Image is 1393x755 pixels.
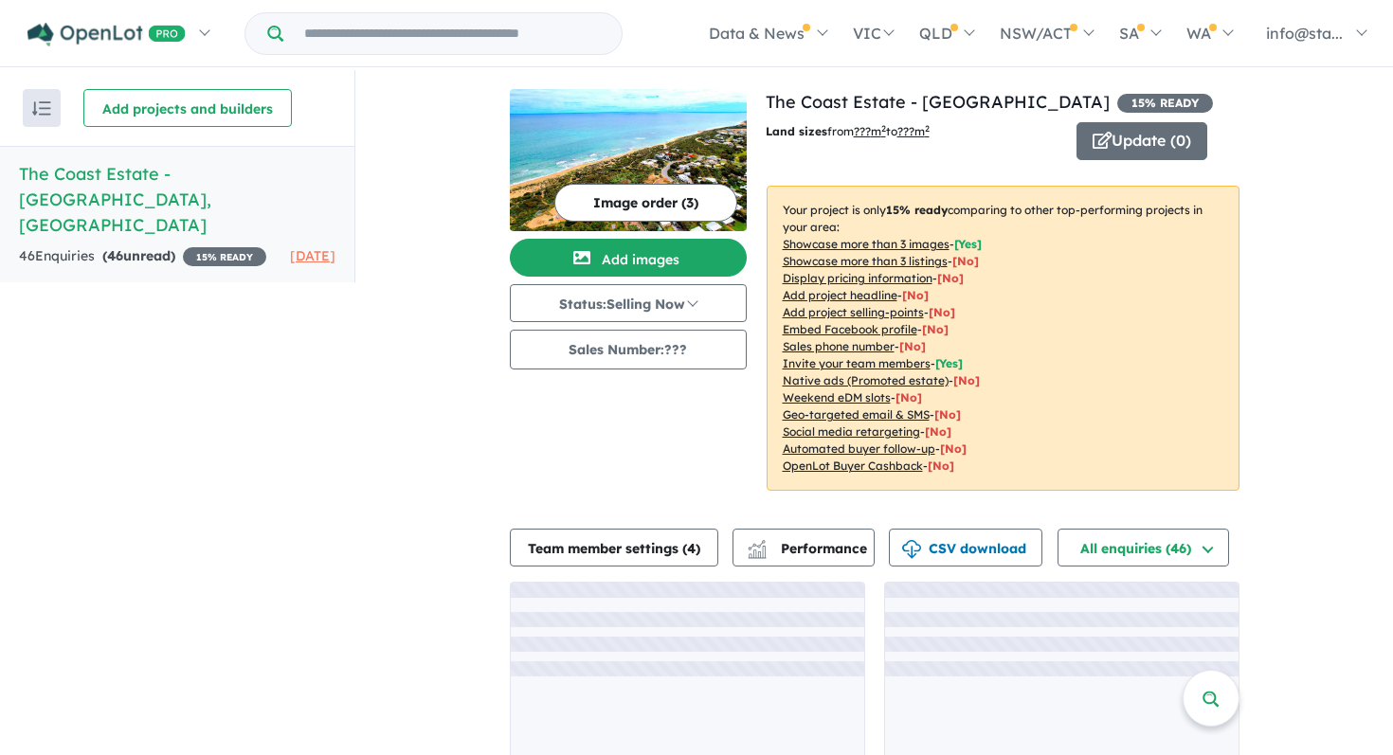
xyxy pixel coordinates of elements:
[783,288,897,302] u: Add project headline
[766,91,1110,113] a: The Coast Estate - [GEOGRAPHIC_DATA]
[783,424,920,439] u: Social media retargeting
[32,101,51,116] img: sort.svg
[928,458,954,473] span: [No]
[886,203,948,217] b: 15 % ready
[510,330,747,369] button: Sales Number:???
[854,124,886,138] u: ??? m
[510,529,718,566] button: Team member settings (4)
[687,540,696,557] span: 4
[783,305,924,319] u: Add project selling-points
[183,247,266,266] span: 15 % READY
[19,161,335,238] h5: The Coast Estate - [GEOGRAPHIC_DATA] , [GEOGRAPHIC_DATA]
[510,239,747,277] button: Add images
[510,89,747,231] img: The Coast Estate - Dawesville
[929,305,955,319] span: [ No ]
[902,288,929,302] span: [ No ]
[107,247,123,264] span: 46
[1058,529,1229,566] button: All enquiries (46)
[102,247,175,264] strong: ( unread)
[953,373,980,387] span: [No]
[783,322,917,336] u: Embed Facebook profile
[881,123,886,134] sup: 2
[733,529,875,566] button: Performance
[783,271,932,285] u: Display pricing information
[510,284,747,322] button: Status:Selling Now
[19,245,266,268] div: 46 Enquir ies
[748,540,765,550] img: line-chart.svg
[287,13,618,54] input: Try estate name, suburb, builder or developer
[1076,122,1207,160] button: Update (0)
[952,254,979,268] span: [ No ]
[748,546,767,558] img: bar-chart.svg
[925,424,951,439] span: [No]
[783,458,923,473] u: OpenLot Buyer Cashback
[935,356,963,370] span: [ Yes ]
[1266,24,1343,43] span: info@sta...
[783,237,950,251] u: Showcase more than 3 images
[27,23,186,46] img: Openlot PRO Logo White
[902,540,921,559] img: download icon
[954,237,982,251] span: [ Yes ]
[889,529,1042,566] button: CSV download
[897,124,930,138] u: ???m
[899,339,926,353] span: [ No ]
[766,124,827,138] b: Land sizes
[290,247,335,264] span: [DATE]
[934,407,961,422] span: [No]
[767,186,1239,491] p: Your project is only comparing to other top-performing projects in your area: - - - - - - - - - -...
[83,89,292,127] button: Add projects and builders
[925,123,930,134] sup: 2
[783,373,949,387] u: Native ads (Promoted estate)
[1117,94,1213,113] span: 15 % READY
[751,540,867,557] span: Performance
[783,356,931,370] u: Invite your team members
[886,124,930,138] span: to
[783,407,930,422] u: Geo-targeted email & SMS
[783,390,891,404] u: Weekend eDM slots
[895,390,922,404] span: [No]
[940,441,967,456] span: [No]
[937,271,964,285] span: [ No ]
[766,122,1062,141] p: from
[783,254,948,268] u: Showcase more than 3 listings
[783,339,895,353] u: Sales phone number
[922,322,949,336] span: [ No ]
[554,184,737,222] button: Image order (3)
[783,441,935,456] u: Automated buyer follow-up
